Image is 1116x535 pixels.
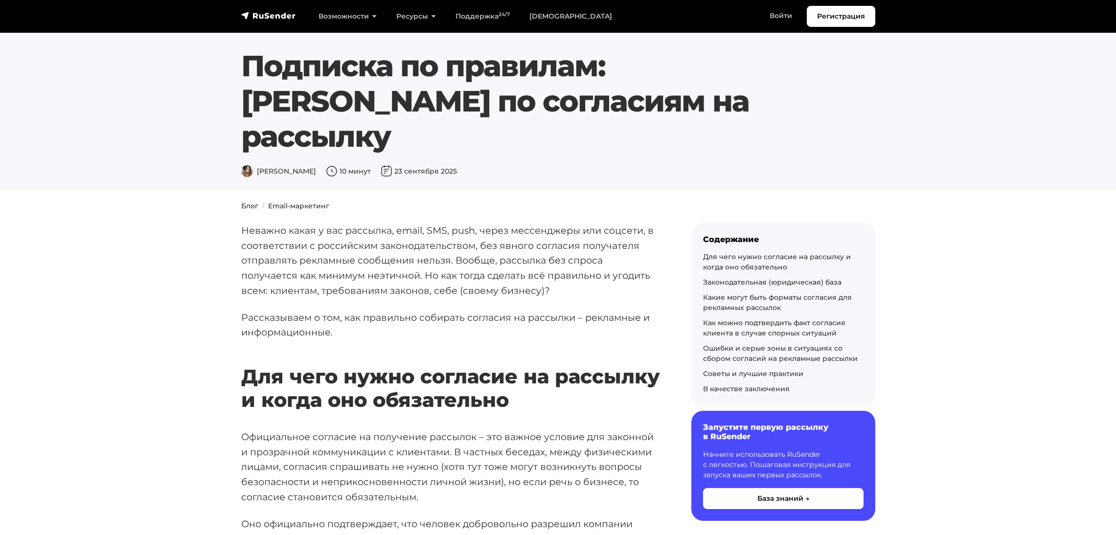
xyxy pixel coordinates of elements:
a: Законодательная (юридическая) база [703,278,842,287]
a: Для чего нужно согласие на рассылку и когда оно обязательно [703,252,851,271]
a: Блог [241,201,258,210]
h2: Для чего нужно согласие на рассылку и когда оно обязательно [241,336,660,412]
a: В качестве заключения [703,384,790,393]
h1: Подписка по правилам: [PERSON_NAME] по согласиям на рассылку [241,48,821,154]
button: База знаний → [703,488,864,509]
span: [PERSON_NAME] [241,167,316,176]
a: Как можно подтвердить факт согласия клиента в случае спорных ситуаций [703,318,845,337]
a: Ресурсы [387,6,446,26]
div: Содержание [703,235,864,244]
a: Советы и лучшие практики [703,369,803,378]
span: 23 сентября 2025 [381,167,457,176]
p: Рассказываем о том, как правильно собирать согласия на рассылки – рекламные и информационные. [241,310,660,340]
a: Ошибки и серые зоны в ситуациях со сбором согласий на рекламные рассылки [703,344,858,363]
a: Регистрация [807,6,875,27]
p: Официальное согласие на получение рассылок – это важное условие для законной и прозрачной коммуни... [241,429,660,505]
img: Дата публикации [381,165,392,177]
a: Войти [760,6,802,26]
img: Время чтения [326,165,338,177]
li: Email-маркетинг [258,201,329,211]
a: Запустите первую рассылку в RuSender Начните использовать RuSender с легкостью. Пошаговая инструк... [691,411,875,520]
p: Неважно какая у вас рассылка, email, SMS, push, через мессенджеры или соцсети, в соответствии с р... [241,223,660,298]
p: Начните использовать RuSender с легкостью. Пошаговая инструкция для запуска ваших первых рассылок. [703,449,864,480]
sup: 24/7 [499,11,510,18]
a: Какие могут быть форматы согласия для рекламных рассылок [703,293,852,312]
a: Поддержка24/7 [446,6,520,26]
span: 10 минут [326,167,371,176]
a: [DEMOGRAPHIC_DATA] [520,6,622,26]
nav: breadcrumb [235,201,881,211]
a: Возможности [309,6,387,26]
h6: Запустите первую рассылку в RuSender [703,423,864,441]
img: RuSender [241,11,296,21]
